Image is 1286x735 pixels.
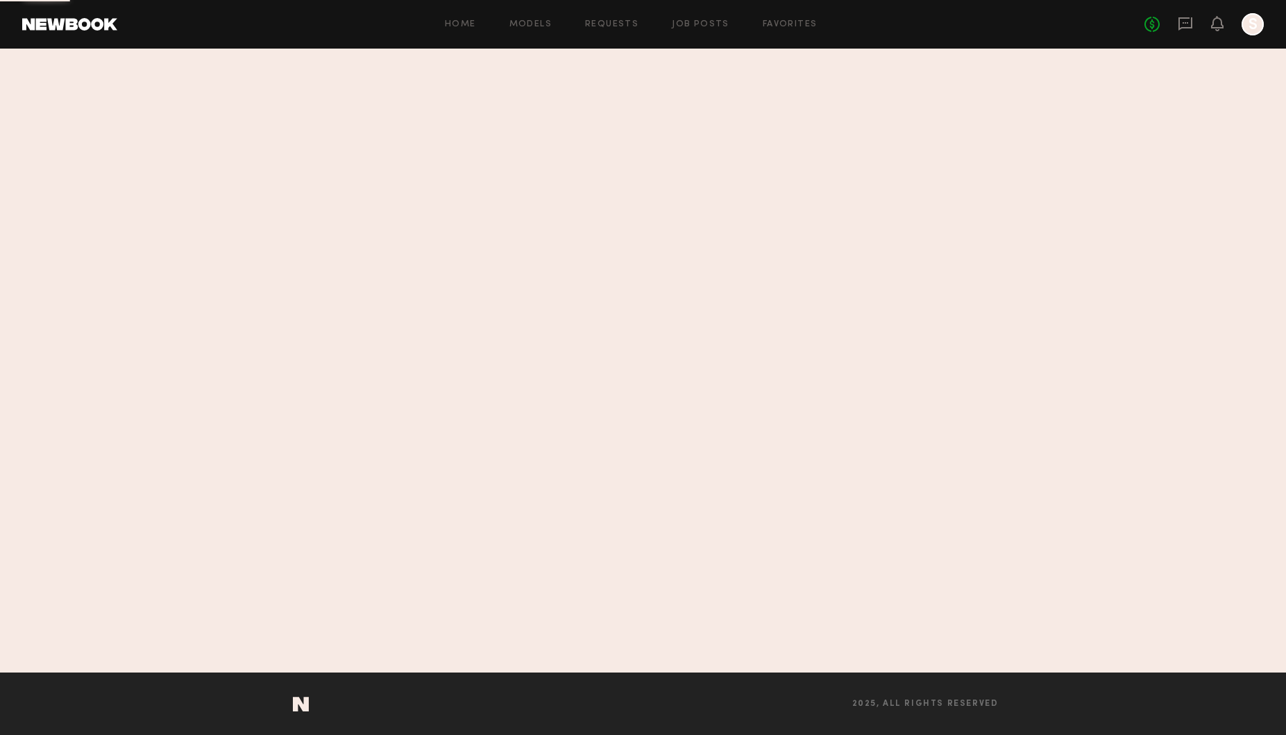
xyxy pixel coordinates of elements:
[1242,13,1264,35] a: S
[852,700,999,709] span: 2025, all rights reserved
[672,20,729,29] a: Job Posts
[509,20,552,29] a: Models
[445,20,476,29] a: Home
[585,20,638,29] a: Requests
[763,20,818,29] a: Favorites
